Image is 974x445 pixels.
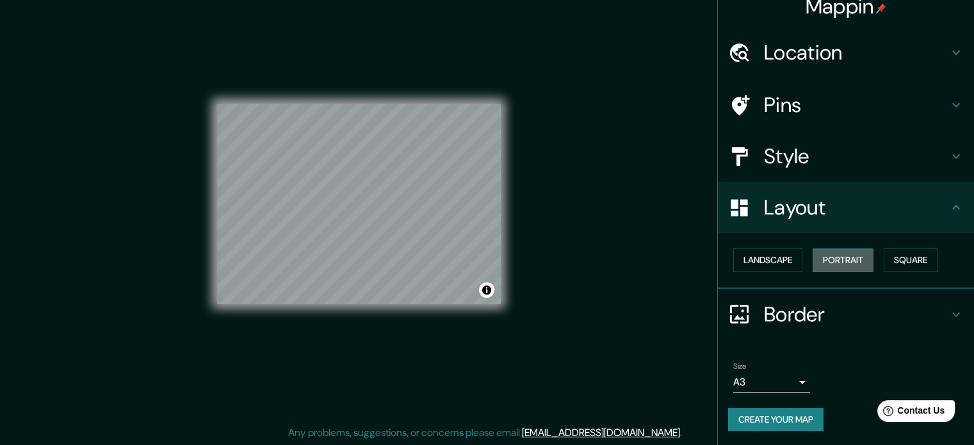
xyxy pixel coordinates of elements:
button: Create your map [728,408,824,432]
div: Layout [718,182,974,233]
div: . [682,425,684,441]
p: Any problems, suggestions, or concerns please email . [288,425,682,441]
div: Pins [718,79,974,131]
div: A3 [733,372,810,392]
img: pin-icon.png [876,3,886,13]
h4: Location [764,40,948,65]
h4: Border [764,302,948,327]
div: Style [718,131,974,182]
h4: Style [764,143,948,169]
button: Portrait [813,248,873,272]
div: . [684,425,686,441]
button: Landscape [733,248,802,272]
canvas: Map [217,104,501,304]
div: Border [718,289,974,340]
h4: Pins [764,92,948,118]
h4: Layout [764,195,948,220]
button: Toggle attribution [479,282,494,298]
a: [EMAIL_ADDRESS][DOMAIN_NAME] [522,426,680,439]
label: Size [733,360,747,371]
iframe: Help widget launcher [860,395,960,431]
button: Square [884,248,937,272]
div: Location [718,27,974,78]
